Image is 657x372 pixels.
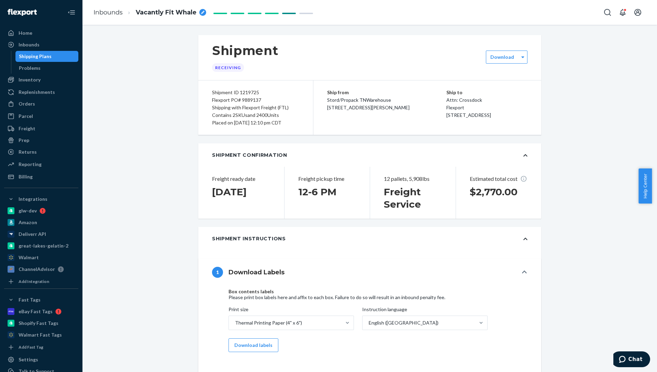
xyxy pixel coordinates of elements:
[369,319,438,326] div: English ([GEOGRAPHIC_DATA])
[19,89,55,96] div: Replenishments
[212,96,299,104] div: Flexport PO# 9889137
[4,98,78,109] a: Orders
[65,6,78,19] button: Close Navigation
[616,6,630,19] button: Open notifications
[19,242,68,249] div: great-lakes-gelatin-2
[4,28,78,39] a: Home
[4,240,78,251] a: great-lakes-gelatin-2
[4,318,78,329] a: Shopify Fast Tags
[298,175,356,183] p: Freight pickup time
[19,125,35,132] div: Freight
[212,235,286,242] div: Shipment Instructions
[613,351,650,369] iframe: Opens a widget where you can chat to one of our agents
[446,96,528,104] p: Attn: Crossdock
[4,194,78,205] button: Integrations
[298,186,356,198] h1: 12 - 6 PM
[446,89,528,96] p: Ship to
[19,320,58,327] div: Shopify Fast Tags
[198,259,541,286] button: 1Download Labels
[88,2,212,23] ol: breadcrumbs
[4,171,78,182] a: Billing
[4,159,78,170] a: Reporting
[638,168,652,204] button: Help Center
[212,267,223,278] div: 1
[4,329,78,340] a: Walmart Fast Tags
[4,135,78,146] a: Prep
[19,331,62,338] div: Walmart Fast Tags
[19,161,42,168] div: Reporting
[4,343,78,351] a: Add Fast Tag
[212,89,299,96] div: Shipment ID 1219725
[19,296,41,303] div: Fast Tags
[4,87,78,98] a: Replenishments
[470,175,528,183] p: Estimated total cost
[19,207,37,214] div: glw-dev
[4,294,78,305] button: Fast Tags
[4,111,78,122] a: Parcel
[470,186,528,198] h1: $2,770.00
[4,306,78,317] a: eBay Fast Tags
[19,356,38,363] div: Settings
[229,338,278,352] button: Download labels
[19,137,29,144] div: Prep
[327,89,446,96] p: Ship from
[19,231,46,238] div: Deliverr API
[631,6,645,19] button: Open account menu
[212,186,270,198] h1: [DATE]
[19,65,41,72] div: Problems
[362,306,407,316] span: Instruction language
[212,43,278,58] h1: Shipment
[4,39,78,50] a: Inbounds
[19,113,33,120] div: Parcel
[229,306,248,316] span: Print size
[384,186,442,210] h1: Freight Service
[212,111,299,119] div: Contains 2 SKUs and 2400 Units
[384,175,442,183] p: 12 pallets, 5,908lbs
[8,9,37,16] img: Flexport logo
[229,268,285,277] h4: Download Labels
[19,266,55,273] div: ChannelAdvisor
[4,146,78,157] a: Returns
[234,319,235,326] input: Print sizeThermal Printing Paper (4" x 6")
[19,100,35,107] div: Orders
[4,123,78,134] a: Freight
[19,219,37,226] div: Amazon
[4,217,78,228] a: Amazon
[212,175,270,183] p: Freight ready date
[19,254,39,261] div: Walmart
[4,252,78,263] a: Walmart
[229,289,497,294] h4: Box contents labels
[4,74,78,85] a: Inventory
[19,30,32,36] div: Home
[19,196,47,203] div: Integrations
[212,104,299,111] div: Shipping with Flexport Freight (FTL)
[19,41,40,48] div: Inbounds
[4,229,78,240] a: Deliverr API
[4,264,78,275] a: ChannelAdvisor
[4,205,78,216] a: glw-dev
[229,294,497,301] div: Please print box labels here and affix to each box. Failure to do so will result in an inbound pe...
[19,76,41,83] div: Inventory
[235,319,302,326] div: Thermal Printing Paper (4" x 6")
[19,53,52,60] div: Shipping Plans
[19,278,49,284] div: Add Integration
[136,8,197,17] span: Vacantly Fit Whale
[19,308,53,315] div: eBay Fast Tags
[93,9,123,16] a: Inbounds
[15,63,79,74] a: Problems
[327,97,410,110] span: Stord/Propack TNWarehouse [STREET_ADDRESS][PERSON_NAME]
[4,354,78,365] a: Settings
[19,344,43,350] div: Add Fast Tag
[368,319,369,326] input: Instruction languageEnglish ([GEOGRAPHIC_DATA])
[490,54,514,61] label: Download
[212,119,299,127] div: Placed on [DATE] 12:10 pm CDT
[19,173,33,180] div: Billing
[446,112,491,118] span: [STREET_ADDRESS]
[15,51,79,62] a: Shipping Plans
[601,6,614,19] button: Open Search Box
[446,104,528,111] p: Flexport
[212,63,244,72] div: Receiving
[212,152,287,158] div: Shipment Confirmation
